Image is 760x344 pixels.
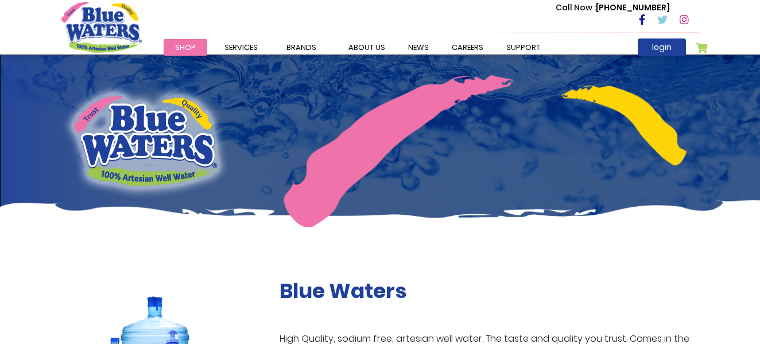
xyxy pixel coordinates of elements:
a: support [495,39,552,56]
a: store logo [61,2,142,52]
span: Services [224,42,258,53]
span: Brands [286,42,316,53]
a: Shop [164,39,207,56]
a: careers [440,39,495,56]
h2: Blue Waters [280,279,699,303]
a: about us [337,39,397,56]
a: Brands [275,39,328,56]
a: News [397,39,440,56]
span: Shop [175,42,196,53]
span: Call Now : [556,2,596,13]
a: login [638,38,686,56]
a: Services [213,39,269,56]
p: [PHONE_NUMBER] [556,2,670,14]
